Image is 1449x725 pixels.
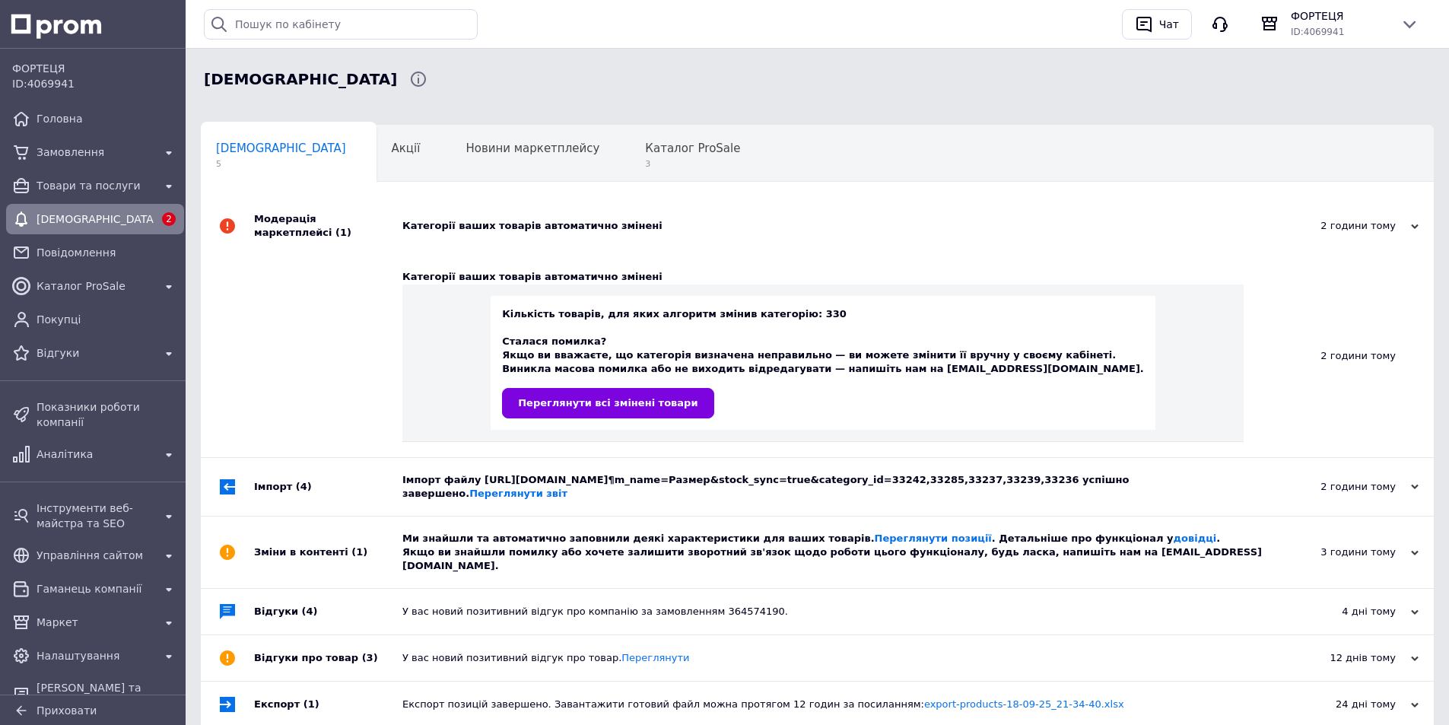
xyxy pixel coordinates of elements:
span: Сповіщення [204,68,397,91]
span: Налаштування [37,648,154,663]
span: Товари та послуги [37,178,154,193]
div: 2 години тому [1266,480,1419,494]
div: Модерація маркетплейсі [254,197,402,255]
span: 3 [645,158,740,170]
a: Переглянути [621,652,689,663]
a: export-products-18-09-25_21-34-40.xlsx [924,698,1124,710]
span: Аналітика [37,447,154,462]
span: 2 [162,212,176,226]
div: Відгуки [254,589,402,634]
div: Кількість товарів, для яких алгоритм змінив категорію: 330 Cталася помилка? Якщо ви вважаєте, що ... [502,307,1144,418]
div: Ми знайшли та автоматично заповнили деякі характеристики для ваших товарів. . Детальніше про функ... [402,532,1266,574]
div: Категорії ваших товарів автоматично змінені [402,219,1266,233]
span: (1) [351,546,367,558]
div: 2 години тому [1266,219,1419,233]
span: ID: 4069941 [1291,27,1344,37]
a: довідці [1174,533,1217,544]
span: (4) [302,606,318,617]
span: Показники роботи компанії [37,399,178,430]
span: Переглянути всі змінені товари [518,397,697,409]
span: (4) [296,481,312,492]
div: 24 дні тому [1266,698,1419,711]
span: Головна [37,111,178,126]
div: Чат [1156,13,1182,36]
span: Інструменти веб-майстра та SEO [37,501,154,531]
span: Замовлення [37,145,154,160]
span: [DEMOGRAPHIC_DATA] [216,142,346,155]
div: 2 години тому [1244,255,1434,456]
span: Акції [392,142,421,155]
span: Гаманець компанії [37,581,154,596]
div: Імпорт файлу [URL][DOMAIN_NAME]¶m_name=Размер&stock_sync=true&category_id=33242,33285,33237,33239... [402,473,1266,501]
a: Переглянути позиції [875,533,992,544]
span: ФОРТЕЦЯ [1291,8,1388,24]
span: (3) [362,652,378,663]
div: Категорії ваших товарів автоматично змінені [402,270,1244,284]
div: 3 години тому [1266,545,1419,559]
span: (1) [335,227,351,238]
input: Пошук по кабінету [204,9,478,40]
span: Покупці [37,312,178,327]
span: Відгуки [37,345,154,361]
span: [PERSON_NAME] та рахунки [37,680,154,711]
div: У вас новий позитивний відгук про компанію за замовленням 364574190. [402,605,1266,618]
div: Експорт позицій завершено. Завантажити готовий файл можна протягом 12 годин за посиланням: [402,698,1266,711]
a: Переглянути звіт [469,488,567,499]
span: ФОРТЕЦЯ [12,61,178,76]
div: Зміни в контенті [254,517,402,589]
div: 12 днів тому [1266,651,1419,665]
div: Імпорт [254,458,402,516]
span: ID: 4069941 [12,78,75,90]
span: [DEMOGRAPHIC_DATA] [37,211,154,227]
span: Приховати [37,704,97,717]
span: Управління сайтом [37,548,154,563]
div: 4 дні тому [1266,605,1419,618]
div: У вас новий позитивний відгук про товар. [402,651,1266,665]
button: Чат [1122,9,1192,40]
span: Новини маркетплейсу [466,142,599,155]
span: Каталог ProSale [37,278,154,294]
span: Каталог ProSale [645,142,740,155]
span: (1) [303,698,319,710]
a: Переглянути всі змінені товари [502,388,713,418]
span: 5 [216,158,346,170]
span: Повідомлення [37,245,178,260]
span: Маркет [37,615,154,630]
div: Відгуки про товар [254,635,402,681]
